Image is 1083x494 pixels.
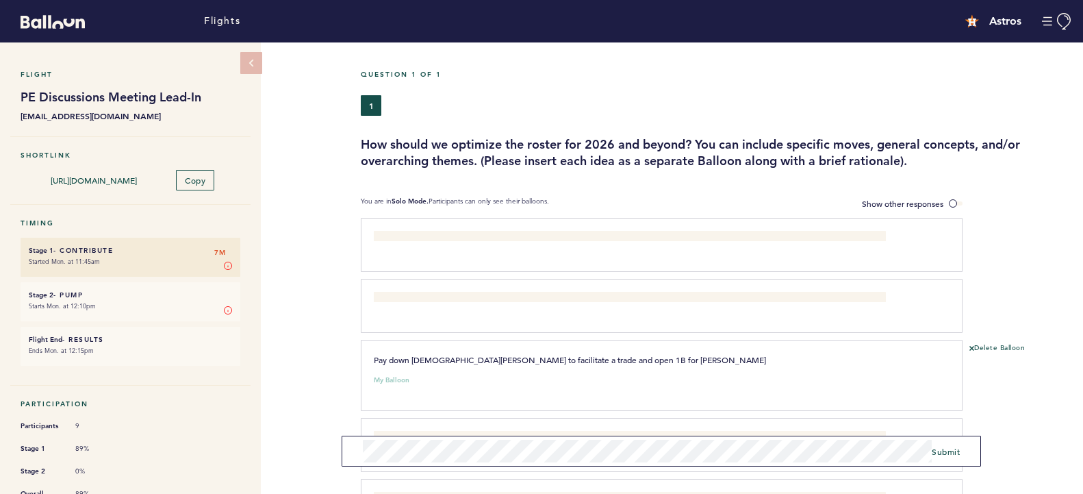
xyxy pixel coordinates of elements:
small: Stage 1 [29,246,53,255]
button: Copy [176,170,214,190]
span: Participants [21,419,62,433]
a: Flights [204,14,240,29]
h4: Astros [989,13,1021,29]
span: Operate under assumption that [PERSON_NAME] needs to open 2026 in AAA for further development. [374,432,754,443]
span: Submit [932,446,960,457]
h5: Shortlink [21,151,240,160]
h6: - Pump [29,291,232,299]
h5: Participation [21,399,240,408]
h6: - Contribute [29,246,232,255]
button: Delete Balloon [969,343,1025,354]
button: 1 [361,95,381,116]
span: Look to get value in a trade for [PERSON_NAME] and go with internal CF like [PERSON_NAME] or [PER... [374,293,839,304]
span: Pay down [DEMOGRAPHIC_DATA][PERSON_NAME] to facilitate a trade and open 1B for [PERSON_NAME] [374,354,766,365]
span: Do not spend any considerable amount of money on a +15 type SP. [374,232,621,243]
small: Stage 2 [29,291,53,299]
b: [EMAIL_ADDRESS][DOMAIN_NAME] [21,109,240,123]
button: Submit [932,445,960,458]
h1: PE Discussions Meeting Lead-In [21,89,240,106]
small: Flight End [29,335,62,344]
time: Starts Mon. at 12:10pm [29,301,96,310]
time: Started Mon. at 11:45am [29,257,100,266]
h5: Question 1 of 1 [361,70,1073,79]
time: Ends Mon. at 12:15pm [29,346,94,355]
button: Manage Account [1042,13,1073,30]
span: 9 [75,421,116,431]
h5: Timing [21,219,240,227]
h3: How should we optimize the roster for 2026 and beyond? You can include specific moves, general co... [361,136,1073,169]
h6: - Results [29,335,232,344]
p: You are in Participants can only see their balloons. [361,197,549,211]
b: Solo Mode. [392,197,429,206]
h5: Flight [21,70,240,79]
span: Copy [185,175,205,186]
span: Stage 2 [21,465,62,478]
small: My Balloon [374,377,409,384]
span: 7M [214,246,227,260]
a: Balloon [10,14,85,28]
svg: Balloon [21,15,85,29]
span: 0% [75,467,116,476]
span: Stage 1 [21,442,62,456]
span: 89% [75,444,116,454]
span: Show other responses [862,198,943,209]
